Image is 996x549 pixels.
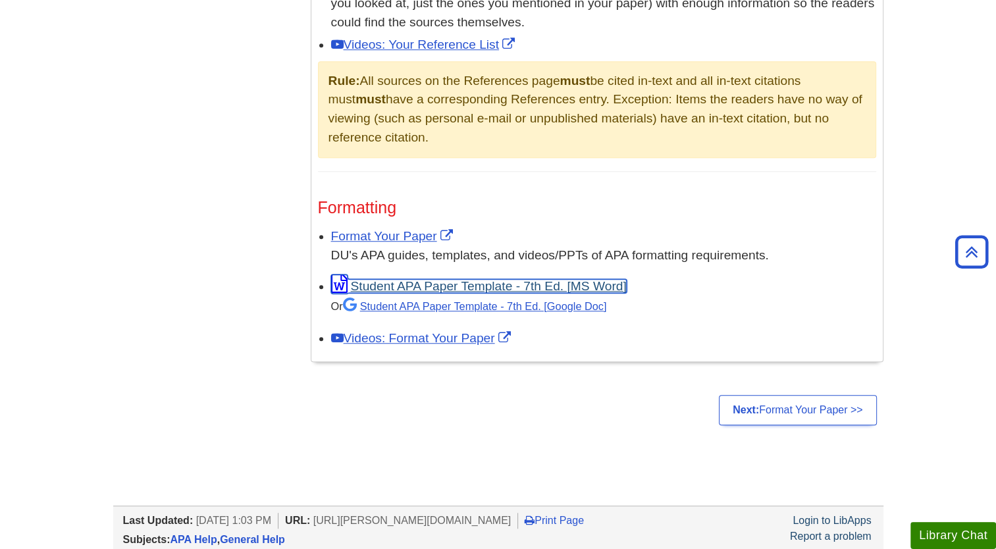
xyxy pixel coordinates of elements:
[525,515,584,526] a: Print Page
[220,534,285,545] a: General Help
[123,534,170,545] span: Subjects:
[196,515,271,526] span: [DATE] 1:03 PM
[560,74,590,88] strong: must
[793,515,871,526] a: Login to LibApps
[170,534,285,545] span: ,
[313,515,511,526] span: [URL][PERSON_NAME][DOMAIN_NAME]
[910,522,996,549] button: Library Chat
[733,404,759,415] strong: Next:
[285,515,310,526] span: URL:
[719,395,876,425] a: Next:Format Your Paper >>
[328,74,360,88] strong: Rule:
[331,331,514,345] a: Link opens in new window
[123,515,194,526] span: Last Updated:
[790,531,872,542] a: Report a problem
[331,279,627,293] a: Link opens in new window
[525,515,535,525] i: Print Page
[331,300,607,312] small: Or
[331,229,456,243] a: Link opens in new window
[318,198,876,217] h3: Formatting
[170,534,217,545] a: APA Help
[355,92,386,106] strong: must
[951,243,993,261] a: Back to Top
[318,61,876,158] div: All sources on the References page be cited in-text and all in-text citations must have a corresp...
[343,300,607,312] a: Student APA Paper Template - 7th Ed. [Google Doc]
[331,38,518,51] a: Link opens in new window
[331,246,876,265] div: DU's APA guides, templates, and videos/PPTs of APA formatting requirements.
